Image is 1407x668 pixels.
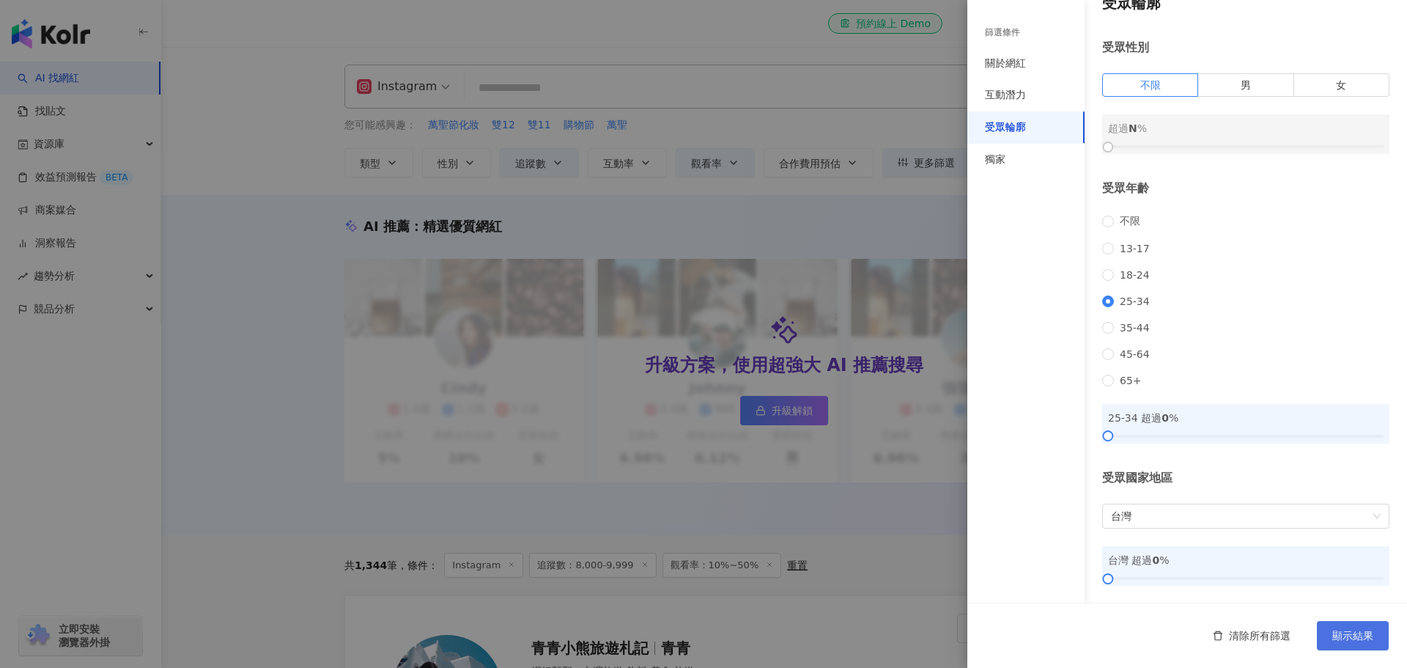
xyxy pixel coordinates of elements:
div: 關於網紅 [985,56,1026,71]
div: 超過 % [1108,120,1384,136]
div: 25-34 超過 % [1108,410,1384,426]
span: N [1129,122,1137,134]
span: 顯示結果 [1332,630,1373,642]
span: 台灣 [1111,504,1381,528]
span: 35-44 [1114,322,1156,334]
span: delete [1213,631,1223,641]
span: 45-64 [1114,348,1156,360]
div: 獨家 [985,153,1005,167]
span: 不限 [1114,215,1146,228]
span: 0 [1152,554,1159,566]
div: 受眾國家地區 [1102,470,1389,486]
div: 篩選條件 [985,26,1020,39]
span: 0 [1162,412,1169,424]
span: 男 [1241,79,1251,91]
span: 女 [1336,79,1346,91]
span: 不限 [1140,79,1161,91]
span: 13-17 [1114,243,1156,254]
button: 顯示結果 [1317,621,1389,650]
span: 65+ [1114,375,1148,386]
div: 受眾性別 [1102,40,1389,56]
button: 清除所有篩選 [1198,621,1305,650]
div: 互動潛力 [985,88,1026,103]
span: 18-24 [1114,269,1156,281]
div: 台灣 超過 % [1108,552,1384,568]
span: 清除所有篩選 [1229,630,1290,642]
div: 受眾輪廓 [985,120,1026,135]
span: 25-34 [1114,296,1156,307]
div: 受眾年齡 [1102,180,1389,197]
